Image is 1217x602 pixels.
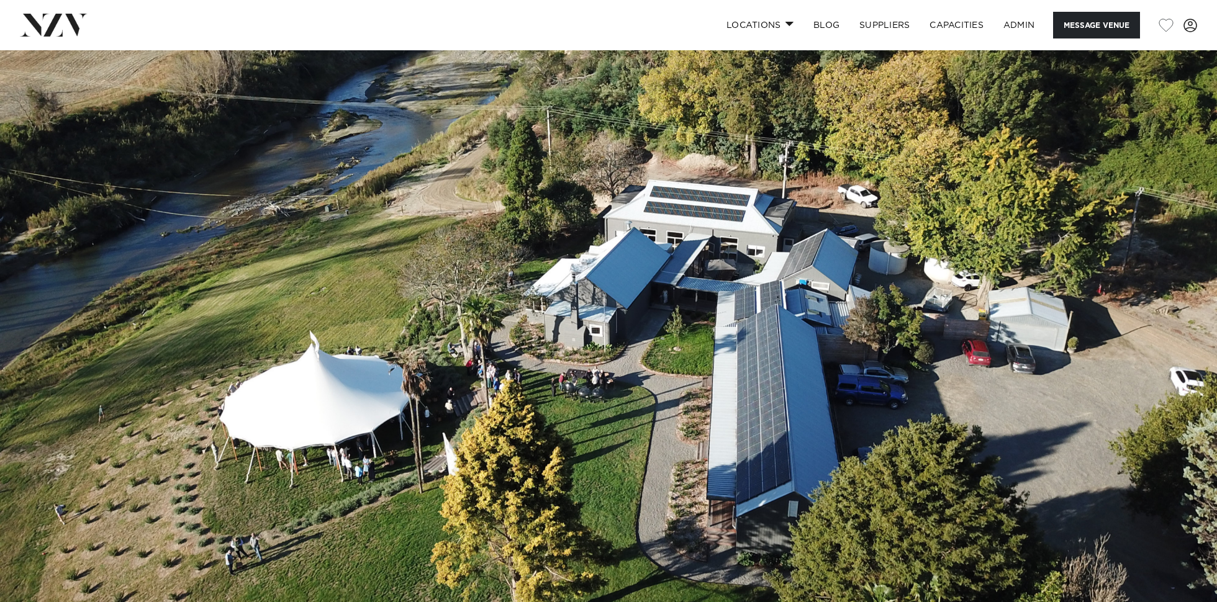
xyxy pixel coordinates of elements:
a: ADMIN [993,12,1044,38]
a: Locations [717,12,803,38]
a: BLOG [803,12,849,38]
a: SUPPLIERS [849,12,920,38]
a: Capacities [920,12,993,38]
button: Message Venue [1053,12,1140,38]
img: nzv-logo.png [20,14,88,36]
